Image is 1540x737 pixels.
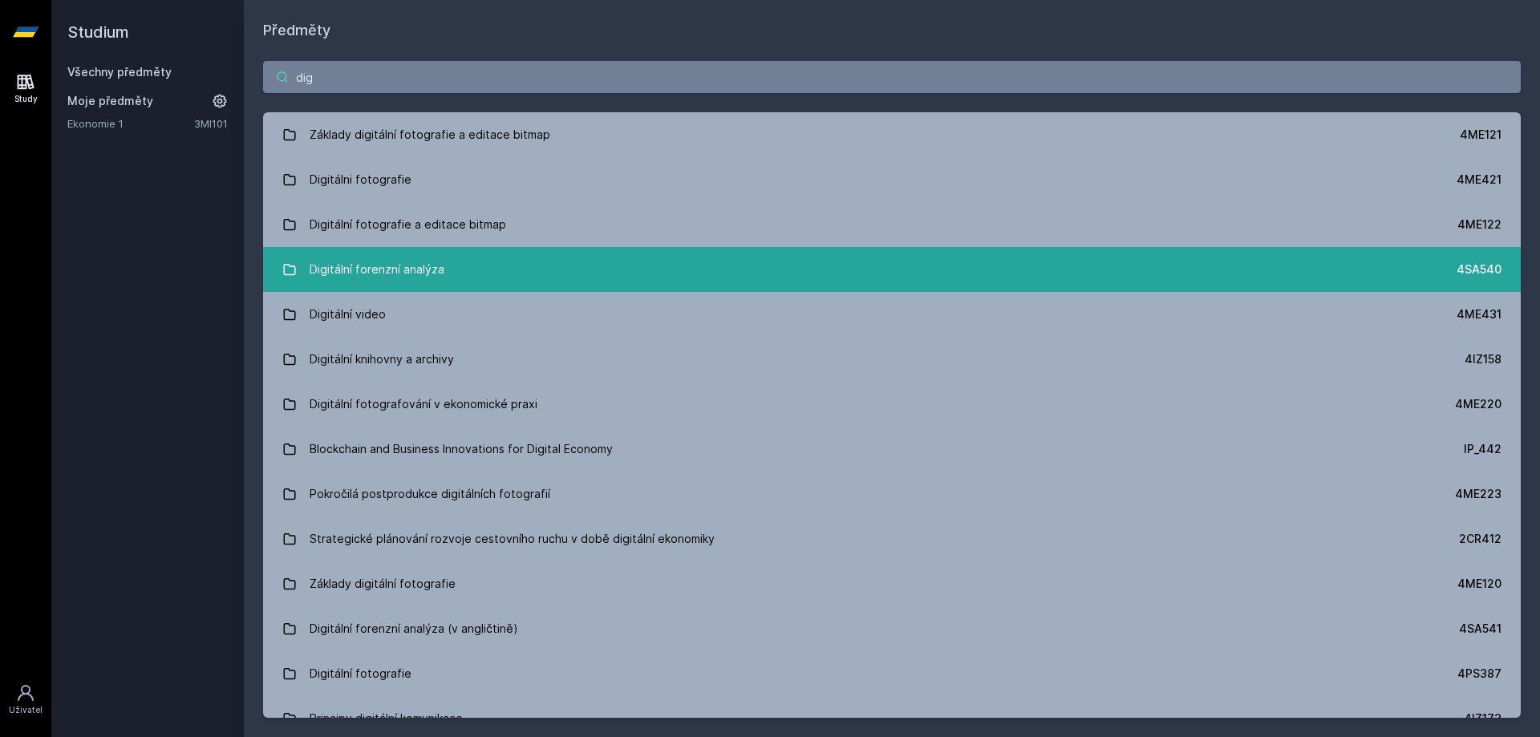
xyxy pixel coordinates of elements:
a: 3MI101 [194,117,228,130]
div: 4ME120 [1457,576,1501,592]
a: Digitální forenzní analýza 4SA540 [263,247,1521,292]
div: 4ME121 [1460,127,1501,143]
div: Digitální knihovny a archivy [310,343,454,375]
div: 4IZ173 [1464,711,1501,727]
div: Blockchain and Business Innovations for Digital Economy [310,433,613,465]
div: Základy digitální fotografie a editace bitmap [310,119,550,151]
h1: Předměty [263,19,1521,42]
a: Digitální fotografie 4PS387 [263,651,1521,696]
div: Základy digitální fotografie [310,568,456,600]
div: 4ME220 [1455,396,1501,412]
div: IP_442 [1464,441,1501,457]
div: 2CR412 [1459,531,1501,547]
div: Principy digitální komunikace [310,703,463,735]
div: 4PS387 [1457,666,1501,682]
a: Ekonomie 1 [67,115,194,132]
div: 4SA540 [1457,261,1501,277]
div: 4ME122 [1457,217,1501,233]
a: Digitální video 4ME431 [263,292,1521,337]
div: 4ME223 [1455,486,1501,502]
div: Digitální fotografie a editace bitmap [310,209,506,241]
div: Digitální fotografování v ekonomické praxi [310,388,537,420]
div: 4IZ158 [1465,351,1501,367]
a: Digitálni fotografie 4ME421 [263,157,1521,202]
div: Digitálni fotografie [310,164,411,196]
a: Digitální fotografie a editace bitmap 4ME122 [263,202,1521,247]
input: Název nebo ident předmětu… [263,61,1521,93]
span: Moje předměty [67,93,153,109]
a: Digitální knihovny a archivy 4IZ158 [263,337,1521,382]
a: Pokročilá postprodukce digitálních fotografií 4ME223 [263,472,1521,516]
div: Uživatel [9,704,43,716]
a: Study [3,64,48,113]
a: Blockchain and Business Innovations for Digital Economy IP_442 [263,427,1521,472]
div: Strategické plánování rozvoje cestovního ruchu v době digitální ekonomiky [310,523,715,555]
div: Digitální forenzní analýza (v angličtině) [310,613,518,645]
div: Study [14,93,38,105]
div: Digitální forenzní analýza [310,253,444,285]
div: Digitální fotografie [310,658,411,690]
div: Digitální video [310,298,386,330]
div: 4ME421 [1457,172,1501,188]
a: Všechny předměty [67,65,172,79]
a: Digitální forenzní analýza (v angličtině) 4SA541 [263,606,1521,651]
a: Uživatel [3,675,48,724]
a: Strategické plánování rozvoje cestovního ruchu v době digitální ekonomiky 2CR412 [263,516,1521,561]
a: Základy digitální fotografie 4ME120 [263,561,1521,606]
a: Digitální fotografování v ekonomické praxi 4ME220 [263,382,1521,427]
div: 4ME431 [1457,306,1501,322]
div: Pokročilá postprodukce digitálních fotografií [310,478,550,510]
a: Základy digitální fotografie a editace bitmap 4ME121 [263,112,1521,157]
div: 4SA541 [1459,621,1501,637]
